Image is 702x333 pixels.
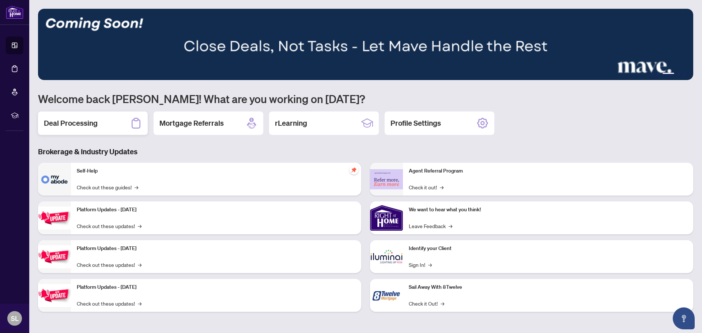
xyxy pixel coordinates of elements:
a: Check it Out!→ [409,299,444,307]
h2: Profile Settings [390,118,441,128]
span: → [138,222,141,230]
button: Open asap [673,307,695,329]
a: Check out these updates!→ [77,261,141,269]
span: → [441,299,444,307]
p: We want to hear what you think! [409,206,687,214]
p: Platform Updates - [DATE] [77,206,355,214]
h2: Mortgage Referrals [159,118,224,128]
button: 4 [677,73,680,76]
img: Platform Updates - July 8, 2025 [38,245,71,268]
img: Agent Referral Program [370,169,403,189]
p: Sail Away With 8Twelve [409,283,687,291]
span: → [135,183,138,191]
img: logo [6,5,23,19]
h2: Deal Processing [44,118,98,128]
h2: rLearning [275,118,307,128]
a: Check it out!→ [409,183,444,191]
img: Slide 2 [38,9,693,80]
a: Check out these updates!→ [77,222,141,230]
button: 1 [651,73,654,76]
img: Sail Away With 8Twelve [370,279,403,312]
a: Check out these updates!→ [77,299,141,307]
span: → [138,299,141,307]
a: Sign In!→ [409,261,432,269]
h3: Brokerage & Industry Updates [38,147,693,157]
span: SL [11,313,19,323]
a: Check out these guides!→ [77,183,138,191]
span: → [449,222,452,230]
h1: Welcome back [PERSON_NAME]! What are you working on [DATE]? [38,92,693,106]
img: Self-Help [38,163,71,196]
img: Identify your Client [370,240,403,273]
span: pushpin [350,166,358,174]
p: Platform Updates - [DATE] [77,245,355,253]
p: Agent Referral Program [409,167,687,175]
span: → [428,261,432,269]
p: Identify your Client [409,245,687,253]
button: 2 [657,73,660,76]
img: Platform Updates - June 23, 2025 [38,284,71,307]
img: We want to hear what you think! [370,201,403,234]
button: 5 [683,73,686,76]
span: → [440,183,444,191]
a: Leave Feedback→ [409,222,452,230]
button: 3 [663,73,674,76]
p: Self-Help [77,167,355,175]
span: → [138,261,141,269]
img: Platform Updates - July 21, 2025 [38,207,71,230]
p: Platform Updates - [DATE] [77,283,355,291]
